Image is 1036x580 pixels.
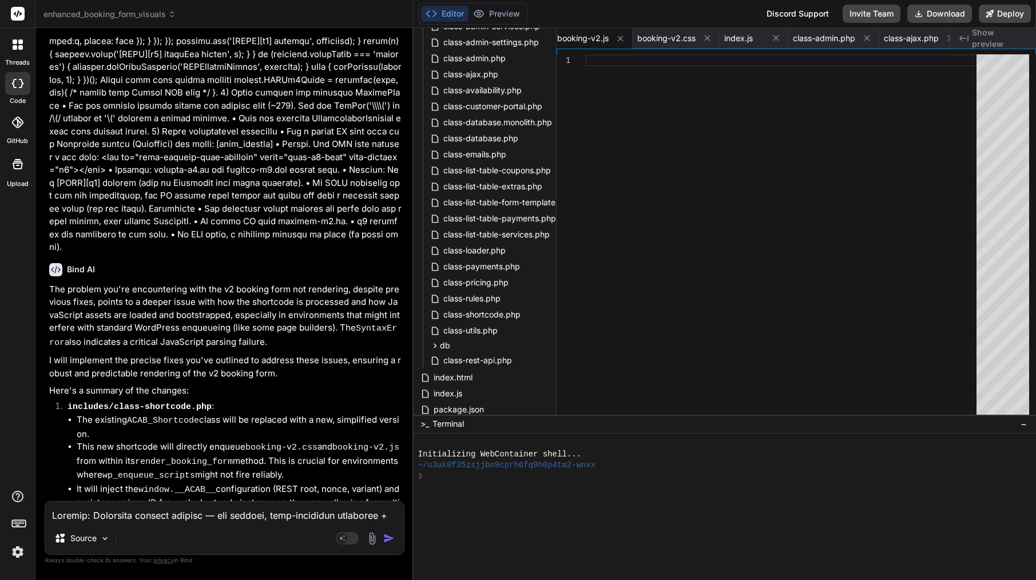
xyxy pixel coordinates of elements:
p: The problem you're encountering with the v2 booking form not rendering, despite previous fixes, p... [49,283,402,350]
span: class-customer-portal.php [442,100,543,113]
button: Download [907,5,972,23]
span: − [1021,418,1027,430]
span: class-database.monolith.php [442,116,553,129]
p: I will implement the precise fixes you've outlined to address these issues, ensuring a robust and... [49,354,402,380]
code: render_booking_form [135,457,233,467]
li: It will inject the configuration (REST root, nonce, variant) and register a unique ID for each sh... [77,483,402,523]
label: threads [5,58,30,67]
span: ~/u3uk0f35zsjjbn9cprh6fq9h0p4tm2-wnxx [418,460,596,471]
li: This new shortcode will directly enqueue and from within its method. This is crucial for environm... [77,440,402,483]
span: >_ [420,418,429,430]
span: class-rules.php [442,292,502,305]
code: booking-v2.css [245,443,317,452]
span: index.html [432,371,474,384]
span: index.js [724,33,753,44]
img: Pick Models [100,534,110,543]
code: ACAB_Shortcode [127,416,199,426]
span: db [440,340,450,351]
p: Source [70,533,97,544]
span: class-rest-api.php [442,353,513,367]
span: class-loader.php [442,244,507,257]
p: : [68,400,402,414]
span: index.js [432,387,463,400]
span: Initializing WebContainer shell... [418,449,581,460]
span: class-admin-settings.php [442,35,540,49]
span: class-database.php [442,132,519,145]
li: The existing class will be replaced with a new, simplified version. [77,414,402,440]
span: class-ajax.php [442,67,499,81]
span: class-admin.php [442,51,507,65]
button: Preview [469,6,525,22]
span: class-emails.php [442,148,507,161]
p: Always double-check its answers. Your in Bind [45,555,404,566]
span: ❯ [418,471,423,482]
label: Upload [7,179,29,189]
span: booking-v2.css [637,33,696,44]
span: class-pricing.php [442,276,510,289]
span: class-list-table-services.php [442,228,551,241]
button: − [1018,415,1029,433]
span: class-list-table-extras.php [442,180,543,193]
span: Terminal [432,418,464,430]
div: Discord Support [760,5,836,23]
label: code [10,96,26,106]
button: Editor [421,6,469,22]
code: wp_enqueue_scripts [102,471,195,480]
span: class-list-table-payments.php [442,212,557,225]
p: Here's a summary of the changes: [49,384,402,398]
span: class-availability.php [442,84,523,97]
code: SyntaxError [49,324,397,348]
h6: Bind AI [67,264,95,275]
img: attachment [366,532,379,545]
span: class-list-table-coupons.php [442,164,552,177]
code: booking-v2.js [332,443,399,452]
img: icon [383,533,395,544]
div: 1 [557,54,570,66]
span: class-payments.php [442,260,521,273]
img: settings [8,542,27,562]
span: enhanced_booking_form_visuals [43,9,176,20]
span: class-shortcode.php [442,308,522,321]
span: package.json [432,403,485,416]
button: Deploy [979,5,1031,23]
span: class-list-table-form-templates.php [442,196,578,209]
span: class-admin.php [793,33,855,44]
code: includes/class-shortcode.php [68,402,212,412]
span: class-utils.php [442,324,499,337]
span: privacy [153,557,174,563]
span: booking-v2.js [557,33,609,44]
code: window.__ACAB__ [138,485,216,495]
label: GitHub [7,136,28,146]
button: Invite Team [843,5,900,23]
span: class-ajax.php [884,33,939,44]
span: Show preview [972,27,1027,50]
